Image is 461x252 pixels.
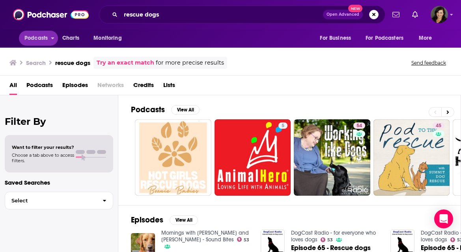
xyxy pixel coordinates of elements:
span: Open Advanced [327,13,359,17]
span: Logged in as ShannonLeighKeenan [431,6,448,23]
a: 53 [321,237,333,242]
span: For Business [320,33,351,44]
span: More [419,33,432,44]
a: Lists [163,79,175,95]
button: Select [5,192,113,209]
button: View All [170,215,198,225]
button: View All [171,105,200,115]
a: Episode 65 - Rescue dogs [291,245,371,251]
a: Show notifications dropdown [389,8,403,21]
a: DogCast Radio - for everyone who loves dogs [291,230,376,243]
button: open menu [413,31,442,46]
span: New [348,5,362,12]
a: All [9,79,17,95]
a: Charts [57,31,84,46]
span: Charts [62,33,79,44]
h3: rescue dogs [55,59,90,67]
h2: Filter By [5,116,113,127]
a: Try an exact match [97,58,154,67]
h2: Episodes [131,215,163,225]
h3: Search [26,59,46,67]
span: 54 [356,122,362,130]
span: for more precise results [156,58,224,67]
img: Podchaser - Follow, Share and Rate Podcasts [13,7,89,22]
a: 45 [373,119,450,196]
a: 45 [433,122,444,129]
span: 5 [282,122,284,130]
a: 53 [237,237,250,242]
p: Saved Searches [5,179,113,186]
span: 45 [436,122,441,130]
a: 5 [215,119,291,196]
button: open menu [88,31,132,46]
button: Open AdvancedNew [323,10,363,19]
button: open menu [360,31,415,46]
button: open menu [314,31,361,46]
span: 53 [244,238,249,242]
a: EpisodesView All [131,215,198,225]
span: For Podcasters [366,33,403,44]
img: User Profile [431,6,448,23]
div: Open Intercom Messenger [434,209,453,228]
div: Search podcasts, credits, & more... [99,6,385,24]
span: Podcasts [24,33,48,44]
span: Networks [97,79,124,95]
span: 53 [327,238,333,242]
a: Show notifications dropdown [409,8,421,21]
span: Monitoring [93,33,121,44]
a: Mornings with Mike and Meg - Sound Bites [161,230,249,243]
a: Credits [133,79,154,95]
button: Send feedback [409,59,448,66]
a: 5 [278,122,287,129]
a: 54 [353,122,365,129]
a: PodcastsView All [131,105,200,115]
span: Want to filter your results? [12,145,74,150]
a: 54 [294,119,370,196]
a: Podcasts [26,79,53,95]
input: Search podcasts, credits, & more... [121,8,323,21]
button: open menu [19,31,58,46]
a: Episodes [62,79,88,95]
button: Show profile menu [431,6,448,23]
span: Choose a tab above to access filters. [12,152,74,163]
span: Select [5,198,96,203]
h2: Podcasts [131,105,165,115]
